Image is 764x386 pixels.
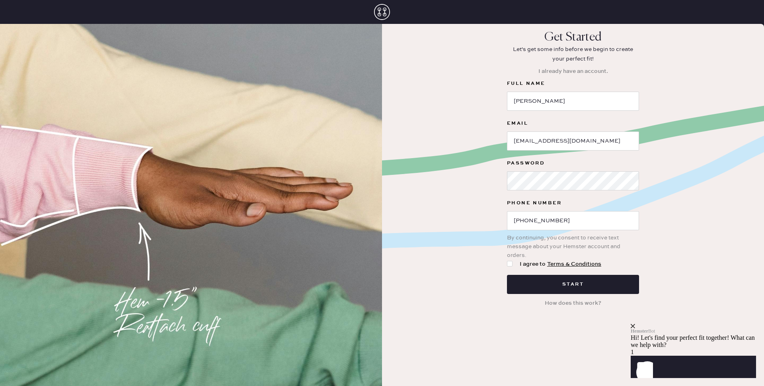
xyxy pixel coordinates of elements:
[507,159,639,168] label: Password
[547,261,601,268] a: Terms & Conditions
[622,176,631,186] keeper-lock: Open Keeper Popup
[622,96,631,106] keeper-lock: Open Keeper Popup
[520,260,601,268] span: I agree to
[507,119,639,128] label: Email
[544,30,602,45] p: Get Started
[507,131,639,151] input: e.g. john@doe.com
[534,64,613,79] button: I already have an account.
[507,211,639,230] input: e.g (XXX) XXXXXX
[622,216,631,225] keeper-lock: Open Keeper Popup
[507,45,639,64] p: Let's get some info before we begin to create your perfect fit!
[507,79,639,88] label: Full Name
[507,275,639,294] button: Start
[631,275,762,384] iframe: Front Chat
[507,230,639,260] div: By continuing, you consent to receive text message about your Hemster account and orders.
[507,92,639,111] input: e.g. John Doe
[540,296,606,311] button: How does this work?
[507,198,639,208] label: Phone Number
